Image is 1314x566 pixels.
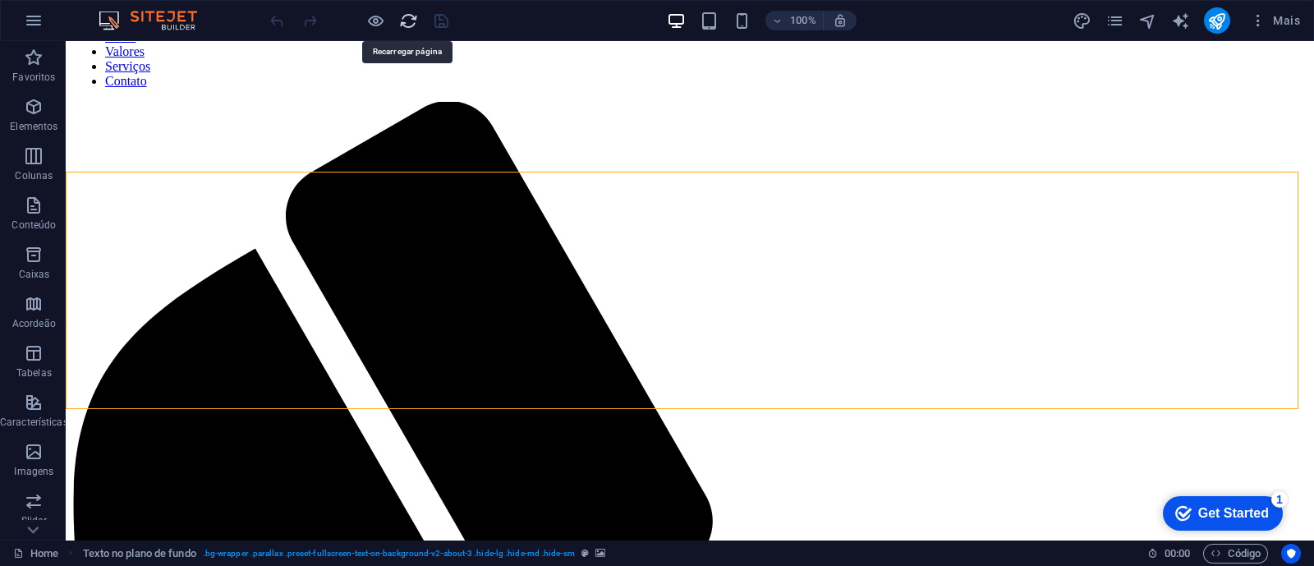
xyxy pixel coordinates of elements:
[1105,12,1124,30] i: Páginas (Ctrl+Alt+S)
[1171,11,1191,30] button: text_generator
[1165,544,1190,564] span: 00 00
[1147,544,1191,564] h6: Tempo de sessão
[1073,11,1092,30] button: design
[10,120,57,133] p: Elementos
[122,3,138,20] div: 1
[11,219,56,232] p: Conteúdo
[398,11,418,30] button: reload
[203,544,575,564] span: . bg-wrapper .parallax .preset-fullscreen-text-on-background-v2-about-3 .hide-lg .hide-md .hide-sm
[15,169,53,182] p: Colunas
[48,18,119,33] div: Get Started
[13,544,58,564] a: Clique para cancelar a seleção. Clique duas vezes para abrir as Páginas
[1171,12,1190,30] i: AI Writer
[19,268,50,281] p: Caixas
[833,13,848,28] i: Ao redimensionar, ajusta automaticamente o nível de zoom para caber no dispositivo escolhido.
[790,11,816,30] h6: 100%
[94,11,218,30] img: Editor Logo
[1250,12,1300,29] span: Mais
[595,549,605,558] i: Este elemento contém um plano de fundo
[1203,544,1268,564] button: Código
[1281,544,1301,564] button: Usercentrics
[1138,11,1158,30] button: navigator
[14,465,53,478] p: Imagens
[1204,7,1230,34] button: publish
[1176,547,1178,559] span: :
[16,366,52,380] p: Tabelas
[1207,12,1226,30] i: Publicar
[83,544,196,564] span: Clique para selecionar. Clique duas vezes para editar
[1211,544,1261,564] span: Código
[1243,7,1307,34] button: Mais
[12,317,56,330] p: Acordeão
[1105,11,1125,30] button: pages
[765,11,824,30] button: 100%
[83,544,605,564] nav: breadcrumb
[13,8,133,43] div: Get Started 1 items remaining, 80% complete
[12,71,55,84] p: Favoritos
[581,549,589,558] i: Este elemento é uma predefinição personalizável
[1138,12,1157,30] i: Navegador
[21,514,47,527] p: Slider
